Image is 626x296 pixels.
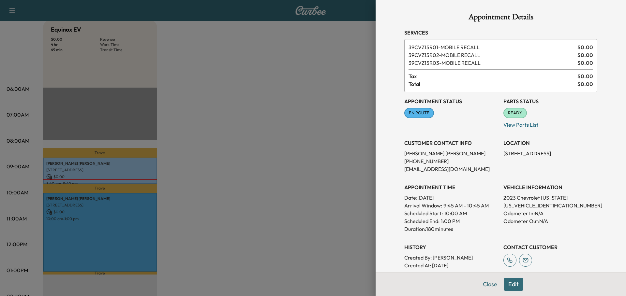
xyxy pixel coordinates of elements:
[503,97,597,105] h3: Parts Status
[404,243,498,251] h3: History
[577,43,593,51] span: $ 0.00
[404,29,597,36] h3: Services
[409,80,577,88] span: Total
[404,149,498,157] p: [PERSON_NAME] [PERSON_NAME]
[404,225,498,233] p: Duration: 180 minutes
[503,149,597,157] p: [STREET_ADDRESS]
[404,261,498,269] p: Created At : [DATE]
[504,278,523,291] button: Edit
[503,209,597,217] p: Odometer In: N/A
[503,202,597,209] p: [US_VEHICLE_IDENTIFICATION_NUMBER]
[503,118,597,129] p: View Parts List
[404,254,498,261] p: Created By : [PERSON_NAME]
[504,110,526,116] span: READY
[441,217,460,225] p: 1:00 PM
[404,202,498,209] p: Arrival Window:
[443,202,489,209] span: 9:45 AM - 10:45 AM
[577,51,593,59] span: $ 0.00
[404,139,498,147] h3: CUSTOMER CONTACT INFO
[409,51,575,59] span: MOBILE RECALL
[405,110,433,116] span: EN ROUTE
[404,157,498,165] p: [PHONE_NUMBER]
[503,183,597,191] h3: VEHICLE INFORMATION
[404,194,498,202] p: Date: [DATE]
[409,72,577,80] span: Tax
[503,217,597,225] p: Odometer Out: N/A
[444,209,467,217] p: 10:00 AM
[503,194,597,202] p: 2023 Chevrolet [US_STATE]
[409,43,575,51] span: MOBILE RECALL
[577,80,593,88] span: $ 0.00
[479,278,501,291] button: Close
[409,59,575,67] span: MOBILE RECALL
[404,183,498,191] h3: APPOINTMENT TIME
[404,217,440,225] p: Scheduled End:
[503,139,597,147] h3: LOCATION
[577,72,593,80] span: $ 0.00
[404,165,498,173] p: [EMAIL_ADDRESS][DOMAIN_NAME]
[404,13,597,23] h1: Appointment Details
[404,209,443,217] p: Scheduled Start:
[577,59,593,67] span: $ 0.00
[404,97,498,105] h3: Appointment Status
[503,243,597,251] h3: CONTACT CUSTOMER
